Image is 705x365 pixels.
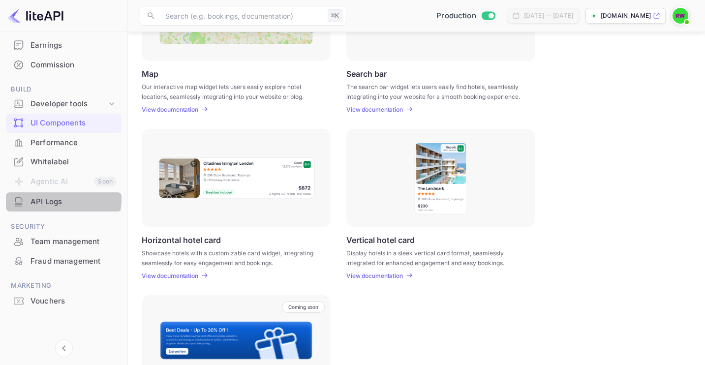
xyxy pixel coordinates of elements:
[6,280,122,291] span: Marketing
[142,272,201,279] a: View documentation
[6,36,122,55] div: Earnings
[346,82,523,100] p: The search bar widget lets users easily find hotels, seamlessly integrating into your website for...
[142,69,158,78] p: Map
[31,98,107,110] div: Developer tools
[524,11,573,20] div: [DATE] — [DATE]
[6,84,122,95] span: Build
[288,304,318,310] p: Coming soon
[6,56,122,75] div: Commission
[6,192,122,212] div: API Logs
[436,10,476,22] span: Production
[6,133,122,152] div: Performance
[159,6,324,26] input: Search (e.g. bookings, documentation)
[6,152,122,171] a: Whitelabel
[601,11,651,20] p: [DOMAIN_NAME]
[414,141,468,215] img: Vertical hotel card Frame
[142,272,198,279] p: View documentation
[31,118,117,129] div: UI Components
[6,292,122,310] a: Vouchers
[346,106,406,113] a: View documentation
[157,156,315,200] img: Horizontal hotel card Frame
[6,192,122,211] a: API Logs
[6,232,122,250] a: Team management
[346,69,387,78] p: Search bar
[6,292,122,311] div: Vouchers
[31,40,117,51] div: Earnings
[346,235,415,244] p: Vertical hotel card
[31,60,117,71] div: Commission
[346,106,403,113] p: View documentation
[31,196,117,208] div: API Logs
[6,133,122,152] a: Performance
[328,9,342,22] div: ⌘K
[6,152,122,172] div: Whitelabel
[432,10,499,22] div: Switch to Sandbox mode
[142,82,318,100] p: Our interactive map widget lets users easily explore hotel locations, seamlessly integrating into...
[6,56,122,74] a: Commission
[31,137,117,149] div: Performance
[6,114,122,133] div: UI Components
[55,339,73,357] button: Collapse navigation
[6,252,122,270] a: Fraud management
[142,106,198,113] p: View documentation
[6,36,122,54] a: Earnings
[142,248,318,266] p: Showcase hotels with a customizable card widget, integrating seamlessly for easy engagement and b...
[6,95,122,113] div: Developer tools
[142,235,221,244] p: Horizontal hotel card
[142,106,201,113] a: View documentation
[6,114,122,132] a: UI Components
[6,252,122,271] div: Fraud management
[31,156,117,168] div: Whitelabel
[346,272,406,279] a: View documentation
[31,236,117,247] div: Team management
[346,272,403,279] p: View documentation
[159,321,313,360] img: Banner Frame
[31,296,117,307] div: Vouchers
[673,8,688,24] img: Royal Air Maroc WL
[31,256,117,267] div: Fraud management
[6,232,122,251] div: Team management
[8,8,63,24] img: LiteAPI logo
[346,248,523,266] p: Display hotels in a sleek vertical card format, seamlessly integrated for enhanced engagement and...
[6,221,122,232] span: Security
